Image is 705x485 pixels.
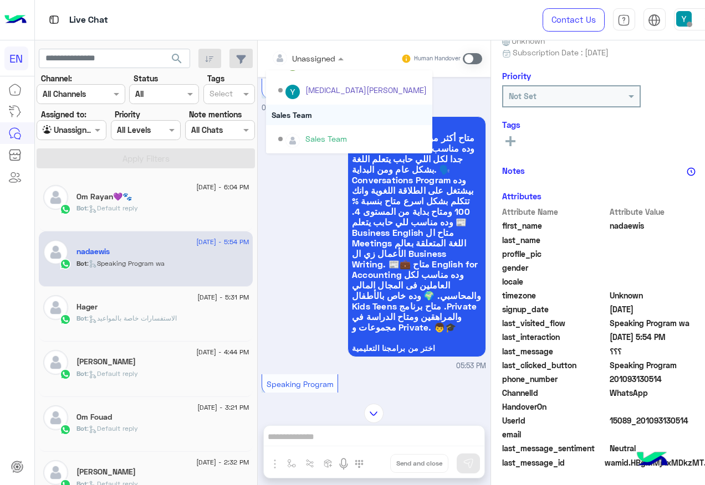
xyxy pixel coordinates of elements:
span: search [170,52,183,65]
label: Priority [115,109,140,120]
span: Attribute Name [502,206,608,218]
img: defaultAdmin.png [43,460,68,485]
span: last_name [502,234,608,246]
img: notes [687,167,696,176]
span: Bot [76,424,87,432]
span: Subscription Date : [DATE] [513,47,609,58]
span: اختر من برامجنا التعليمية [352,344,482,353]
img: defaultAdmin.png [43,295,68,320]
span: : Speaking Program wa [87,259,165,267]
span: last_message_sentiment [502,442,608,454]
img: defaultAdmin.png [285,133,300,148]
span: first_name [502,220,608,231]
span: [DATE] - 2:32 PM [196,457,249,467]
span: Speaking Program [267,379,334,389]
span: 05:53 PM [262,104,292,112]
h5: Hager [76,302,98,312]
a: Contact Us [543,8,605,32]
img: WhatsApp [60,259,71,270]
span: last_interaction [502,331,608,343]
h5: nadaewis [76,247,110,256]
img: ACg8ocI6MlsIVUV_bq7ynHKXRHAHHf_eEJuK8wzlPyPcd5DXp5YqWA=s96-c [285,85,300,99]
h6: Priority [502,71,531,81]
span: last_clicked_button [502,359,608,371]
button: Send and close [390,454,448,473]
label: Note mentions [189,109,242,120]
small: Human Handover [414,54,461,63]
span: last_message [502,345,608,357]
span: [DATE] - 6:04 PM [196,182,249,192]
span: Bot [76,259,87,267]
span: last_visited_flow [502,317,608,329]
span: [DATE] - 4:44 PM [196,347,249,357]
img: tab [648,14,661,27]
img: WhatsApp [60,204,71,215]
button: Apply Filters [37,148,255,168]
h6: Notes [502,166,525,176]
img: WhatsApp [60,369,71,380]
label: Tags [207,73,224,84]
h5: Mahmoud Abdurhman [76,357,136,367]
img: scroll [364,404,384,423]
span: phone_number [502,373,608,385]
div: Sales Team [266,105,432,125]
a: tab [613,8,635,32]
img: tab [47,13,61,27]
div: Sales Team [305,133,347,145]
img: defaultAdmin.png [43,240,68,265]
h5: Om Rayan💜🐾 [76,192,132,202]
span: : Default reply [87,424,138,432]
span: timezone [502,290,608,301]
div: [MEDICAL_DATA][PERSON_NAME] [305,84,427,96]
span: : Default reply [87,369,138,378]
label: Assigned to: [41,109,86,120]
div: EN [4,47,28,70]
button: search [164,49,191,73]
span: profile_pic [502,248,608,260]
span: gender [502,262,608,274]
h5: Om Fouad [76,412,112,422]
span: Unknown [502,35,545,47]
img: userImage [676,11,692,27]
span: email [502,429,608,440]
span: [DATE] - 3:21 PM [197,403,249,412]
span: signup_date [502,303,608,315]
img: WhatsApp [60,424,71,435]
span: متاح أكثر من برنامج متخصص زي Speaking Program وده مناسب جدا لكل اللي حابب يتعلم اللغة بشكل عام وم... [352,132,482,332]
ng-dropdown-panel: Options list [266,70,432,153]
span: last_message_id [502,457,602,468]
span: Bot [76,204,87,212]
span: Bot [76,314,87,322]
span: ChannelId [502,387,608,399]
label: Status [134,73,158,84]
span: [DATE] - 5:31 PM [197,292,249,302]
img: hulul-logo.png [633,441,672,479]
img: WhatsApp [60,314,71,325]
img: Logo [4,8,27,32]
span: UserId [502,415,608,426]
label: Channel: [41,73,72,84]
img: tab [617,14,630,27]
p: Live Chat [69,13,108,28]
span: HandoverOn [502,401,608,412]
span: Bot [76,369,87,378]
img: defaultAdmin.png [43,185,68,210]
span: : الاستفسارات خاصة بالمواعيد [87,314,177,322]
img: defaultAdmin.png [43,350,68,375]
div: Select [208,87,233,102]
span: locale [502,276,608,287]
h6: Attributes [502,191,541,201]
span: [DATE] - 5:54 PM [196,237,249,247]
span: : Default reply [87,204,138,212]
h5: Amr Saayed [76,467,136,477]
span: 05:53 PM [456,361,486,372]
img: defaultAdmin.png [43,405,68,430]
